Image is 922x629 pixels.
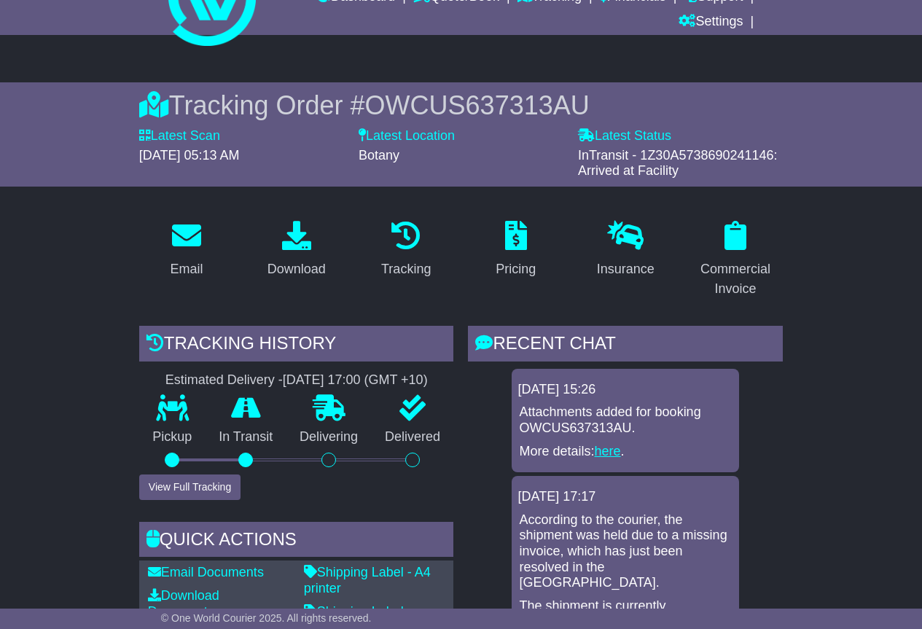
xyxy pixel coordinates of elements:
[171,259,203,279] div: Email
[258,216,335,284] a: Download
[688,216,784,304] a: Commercial Invoice
[468,326,783,365] div: RECENT CHAT
[372,429,454,445] p: Delivered
[286,429,372,445] p: Delivering
[519,444,732,460] p: More details: .
[597,259,655,279] div: Insurance
[381,259,431,279] div: Tracking
[148,565,264,579] a: Email Documents
[304,565,431,595] a: Shipping Label - A4 printer
[698,259,774,299] div: Commercial Invoice
[206,429,286,445] p: In Transit
[578,128,671,144] label: Latest Status
[519,405,732,436] p: Attachments added for booking OWCUS637313AU.
[139,326,454,365] div: Tracking history
[486,216,545,284] a: Pricing
[267,259,326,279] div: Download
[139,90,783,121] div: Tracking Order #
[595,444,621,458] a: here
[372,216,440,284] a: Tracking
[148,588,219,619] a: Download Documents
[283,372,428,388] div: [DATE] 17:00 (GMT +10)
[359,128,455,144] label: Latest Location
[139,522,454,561] div: Quick Actions
[139,372,454,388] div: Estimated Delivery -
[161,216,213,284] a: Email
[679,10,743,35] a: Settings
[519,512,732,591] p: According to the courier, the shipment was held due to a missing invoice, which has just been res...
[161,612,372,624] span: © One World Courier 2025. All rights reserved.
[139,148,240,163] span: [DATE] 05:13 AM
[139,128,220,144] label: Latest Scan
[365,90,590,120] span: OWCUS637313AU
[578,148,778,179] span: InTransit - 1Z30A5738690241146: Arrived at Facility
[139,429,206,445] p: Pickup
[139,474,241,500] button: View Full Tracking
[517,489,733,505] div: [DATE] 17:17
[359,148,399,163] span: Botany
[517,382,733,398] div: [DATE] 15:26
[496,259,536,279] div: Pricing
[587,216,664,284] a: Insurance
